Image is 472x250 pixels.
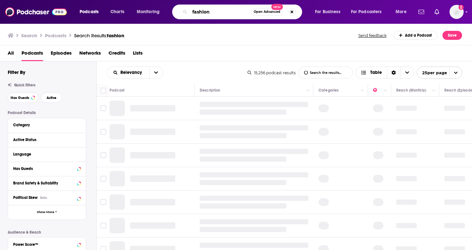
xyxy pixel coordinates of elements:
[200,86,220,94] div: Description
[45,32,66,39] h3: Podcasts
[355,67,414,79] button: Choose View
[79,48,101,61] a: Networks
[13,152,76,156] div: Language
[190,7,251,17] input: Search podcasts, credits, & more...
[450,5,464,19] button: Show profile menu
[107,67,163,79] h2: Choose List sort
[304,87,312,94] button: Column Actions
[351,7,382,16] span: For Podcasters
[149,67,163,78] button: open menu
[41,93,62,103] button: Active
[432,6,442,17] a: Show notifications dropdown
[106,7,128,17] a: Charts
[347,7,391,17] button: open menu
[40,196,47,200] div: Beta
[13,240,81,248] button: Power Score™
[75,7,107,17] button: open menu
[417,67,462,79] button: open menu
[251,8,283,16] button: Open AdvancedNew
[8,205,86,219] button: Show More
[137,7,160,16] span: Monitoring
[120,70,144,75] span: Relevancy
[133,48,143,61] a: Lists
[101,105,106,111] span: Toggle select row
[101,129,106,135] span: Toggle select row
[382,87,389,94] button: Column Actions
[101,223,106,228] span: Toggle select row
[13,138,76,142] div: Active Status
[391,7,415,17] button: open menu
[37,210,54,214] span: Show More
[442,31,462,40] button: Save
[13,150,81,158] button: Language
[51,48,72,61] a: Episodes
[359,87,366,94] button: Column Actions
[74,32,124,39] a: Search Results:fashion
[430,87,438,94] button: Column Actions
[387,67,400,78] div: Sort Direction
[254,10,280,13] span: Open Advanced
[13,193,81,201] button: Political SkewBeta
[396,7,406,16] span: More
[248,70,296,75] div: 15,256 podcast results
[109,48,125,61] a: Credits
[373,86,382,94] div: Power Score
[394,31,438,40] a: Add a Podcast
[107,70,149,75] button: open menu
[8,69,25,75] h2: Filter By
[271,4,283,10] span: New
[107,32,124,39] span: fashion
[47,96,57,100] span: Active
[22,48,43,61] a: Podcasts
[101,176,106,182] span: Toggle select row
[110,7,124,16] span: Charts
[13,242,75,247] div: Power Score™
[417,68,447,78] span: 25 per page
[13,179,81,187] button: Brand Safety & Suitability
[8,230,86,235] p: Audience & Reach
[8,48,14,61] a: All
[11,96,29,100] span: Has Guests
[13,195,38,200] span: Political Skew
[450,5,464,19] img: User Profile
[310,7,348,17] button: open menu
[80,7,99,16] span: Podcasts
[13,165,81,173] button: Has Guests
[13,166,75,171] div: Has Guests
[396,86,426,94] div: Reach (Monthly)
[132,7,168,17] button: open menu
[14,83,35,87] span: Quick Filters
[101,152,106,158] span: Toggle select row
[13,121,81,129] button: Category
[315,7,340,16] span: For Business
[459,5,464,10] svg: Add a profile image
[13,123,76,127] div: Category
[109,86,125,94] div: Podcast
[8,111,86,115] p: Podcast Details
[356,33,389,38] button: Send feedback
[13,136,81,144] button: Active Status
[319,86,338,94] div: Categories
[450,5,464,19] span: Logged in as autumncomm
[178,4,308,19] div: Search podcasts, credits, & more...
[416,6,427,17] a: Show notifications dropdown
[370,70,382,75] span: Table
[8,93,39,103] button: Has Guests
[13,181,75,185] div: Brand Safety & Suitability
[5,6,67,18] img: Podchaser - Follow, Share and Rate Podcasts
[101,199,106,205] span: Toggle select row
[74,32,124,39] div: Search Results:
[21,32,37,39] h3: Search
